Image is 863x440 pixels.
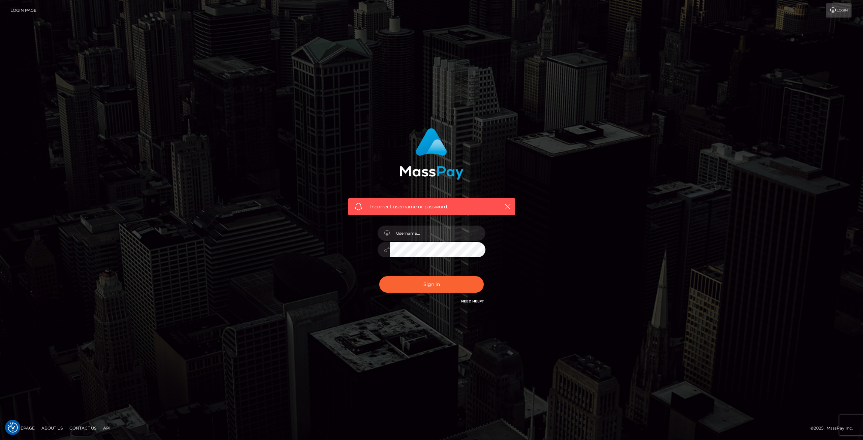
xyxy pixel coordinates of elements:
a: API [100,423,113,433]
button: Sign in [379,276,484,293]
a: Login Page [10,3,36,18]
img: Revisit consent button [8,422,18,433]
a: Homepage [7,423,37,433]
button: Consent Preferences [8,422,18,433]
a: Need Help? [461,299,484,303]
span: Incorrect username or password. [370,203,493,210]
input: Username... [390,226,485,241]
a: About Us [39,423,65,433]
img: MassPay Login [399,128,464,180]
a: Login [826,3,852,18]
div: © 2025 , MassPay Inc. [810,424,858,432]
a: Contact Us [67,423,99,433]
